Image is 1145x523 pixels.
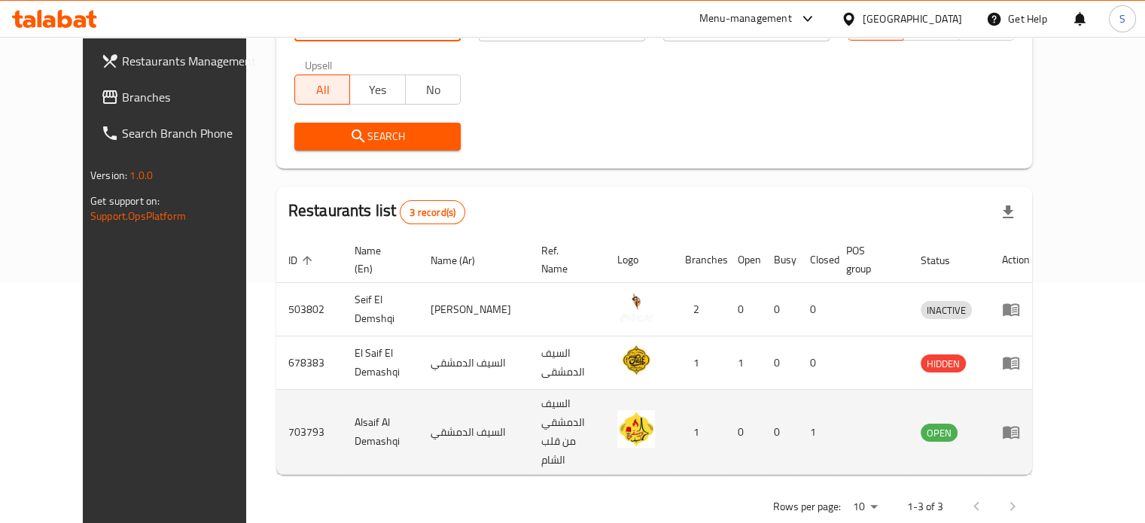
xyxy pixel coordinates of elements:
td: السيف الدمشقى [529,336,605,390]
td: 0 [798,283,834,336]
span: Search Branch Phone [122,124,262,142]
th: Action [990,237,1042,283]
a: Search Branch Phone [89,115,274,151]
td: 0 [762,283,798,336]
span: Ref. Name [541,242,587,278]
p: Rows per page: [773,497,841,516]
label: Upsell [305,59,333,70]
th: Busy [762,237,798,283]
td: Seif El Demshqi [343,283,419,336]
td: 1 [673,390,726,475]
div: INACTIVE [921,301,972,319]
span: HIDDEN [921,355,966,372]
span: Search [306,127,449,146]
div: Menu [1002,354,1030,372]
a: Restaurants Management [89,43,274,79]
img: Alsaif Al Demashqi [617,410,655,448]
th: Branches [673,237,726,283]
img: Seif El Demshqi [617,287,655,325]
span: Status [921,251,970,269]
span: ID [288,251,317,269]
div: Rows per page: [847,496,883,518]
th: Logo [605,237,673,283]
td: Alsaif Al Demashqi [343,390,419,475]
div: Total records count [400,200,465,224]
span: No [412,79,455,101]
div: Menu [1002,300,1030,318]
td: 678383 [276,336,343,390]
span: Yes [356,79,399,101]
span: Name (En) [355,242,400,278]
td: 503802 [276,283,343,336]
button: Yes [349,74,405,105]
td: El Saif El Demashqi [343,336,419,390]
span: 1.0.0 [129,166,153,185]
td: [PERSON_NAME] [419,283,529,336]
span: INACTIVE [921,302,972,319]
span: OPEN [921,424,958,442]
a: Support.OpsPlatform [90,206,186,226]
td: 1 [798,390,834,475]
div: [GEOGRAPHIC_DATA] [863,11,962,27]
td: السيف الدمشقي [419,336,529,390]
span: Get support on: [90,191,160,211]
button: Search [294,123,461,151]
span: Version: [90,166,127,185]
div: Menu-management [699,10,792,28]
div: Menu [1002,423,1030,441]
button: No [405,74,461,105]
td: 703793 [276,390,343,475]
div: HIDDEN [921,354,966,372]
a: Branches [89,79,274,115]
div: Export file [990,194,1026,230]
td: 1 [673,336,726,390]
span: 3 record(s) [400,205,464,220]
td: 0 [798,336,834,390]
td: 0 [726,283,762,336]
h2: Restaurants list [288,199,465,224]
td: 0 [762,336,798,390]
th: Open [726,237,762,283]
span: Branches [122,88,262,106]
td: 1 [726,336,762,390]
p: 1-3 of 3 [907,497,943,516]
td: 2 [673,283,726,336]
table: enhanced table [276,237,1042,475]
img: El Saif El Demashqi [617,341,655,379]
span: S [1119,11,1125,27]
th: Closed [798,237,834,283]
span: All [301,79,344,101]
td: 0 [762,390,798,475]
span: Name (Ar) [431,251,495,269]
span: Restaurants Management [122,52,262,70]
td: 0 [726,390,762,475]
td: السيف الدمشقي من قلب الشام [529,390,605,475]
td: السيف الدمشقي [419,390,529,475]
span: POS group [846,242,891,278]
button: All [294,74,350,105]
